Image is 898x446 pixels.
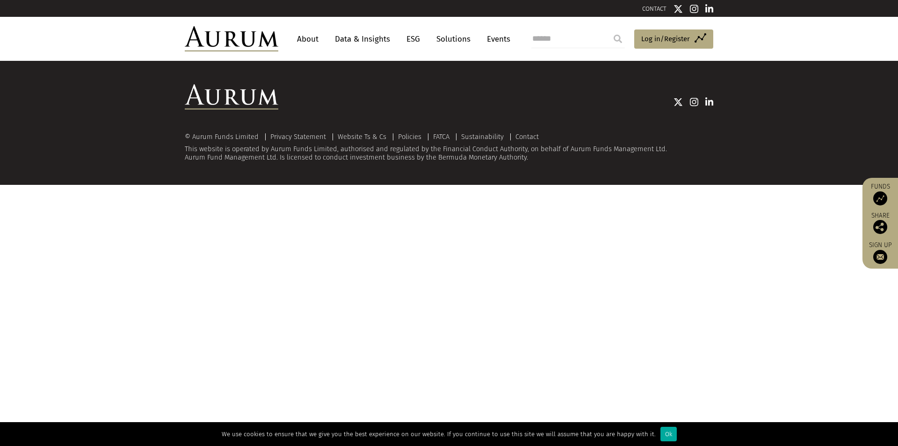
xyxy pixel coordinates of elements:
a: ESG [402,30,425,48]
a: Funds [867,183,893,205]
a: FATCA [433,132,449,141]
a: Data & Insights [330,30,395,48]
a: About [292,30,323,48]
img: Linkedin icon [705,4,714,14]
img: Aurum [185,26,278,51]
img: Linkedin icon [705,97,714,107]
a: CONTACT [642,5,666,12]
a: Website Ts & Cs [338,132,386,141]
img: Instagram icon [690,97,698,107]
img: Instagram icon [690,4,698,14]
a: Contact [515,132,539,141]
a: Privacy Statement [270,132,326,141]
span: Log in/Register [641,33,690,44]
img: Twitter icon [673,4,683,14]
img: Twitter icon [673,97,683,107]
div: © Aurum Funds Limited [185,133,263,140]
a: Events [482,30,510,48]
a: Solutions [432,30,475,48]
div: This website is operated by Aurum Funds Limited, authorised and regulated by the Financial Conduc... [185,133,713,161]
a: Policies [398,132,421,141]
img: Aurum Logo [185,84,278,110]
a: Log in/Register [634,29,713,49]
a: Sustainability [461,132,504,141]
input: Submit [608,29,627,48]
